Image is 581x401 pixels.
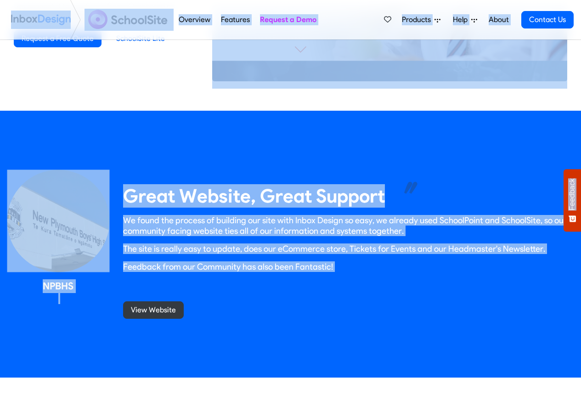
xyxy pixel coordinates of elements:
[123,184,389,208] heading: Great Website, Great Support
[568,178,576,210] span: Feedback
[564,169,581,232] button: Feedback - Show survey
[123,301,184,319] a: View Website
[218,11,252,29] a: Features
[123,261,574,272] p: Feedback from our Community has also been Fantastic!
[398,11,444,29] a: Products
[453,14,471,25] span: Help
[486,11,511,29] a: About
[257,11,319,29] a: Request a Demo
[449,11,481,29] a: Help
[123,215,574,236] p: We found the process of building our site with Inbox Design so easy, we already used SchoolPoint ...
[123,243,574,254] p: The site is really easy to update, does our eCommerce store, Tickets for Events and our Headmaste...
[85,9,174,31] img: schoolsite logo
[7,279,109,293] div: NPBHS
[7,169,109,272] img: 2023_07_07_school-007.jpg
[402,14,434,25] span: Products
[176,11,213,29] a: Overview
[521,11,574,28] a: Contact Us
